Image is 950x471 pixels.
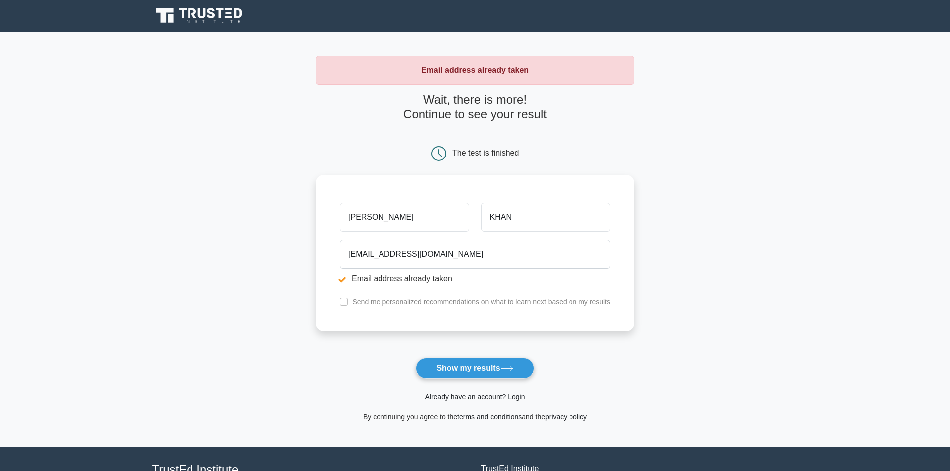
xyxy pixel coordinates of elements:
[340,240,610,269] input: Email
[340,203,469,232] input: First name
[316,93,634,122] h4: Wait, there is more! Continue to see your result
[310,411,640,423] div: By continuing you agree to the and the
[425,393,525,401] a: Already have an account? Login
[340,273,610,285] li: Email address already taken
[352,298,610,306] label: Send me personalized recommendations on what to learn next based on my results
[421,66,529,74] strong: Email address already taken
[416,358,534,379] button: Show my results
[545,413,587,421] a: privacy policy
[452,149,519,157] div: The test is finished
[481,203,610,232] input: Last name
[457,413,522,421] a: terms and conditions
